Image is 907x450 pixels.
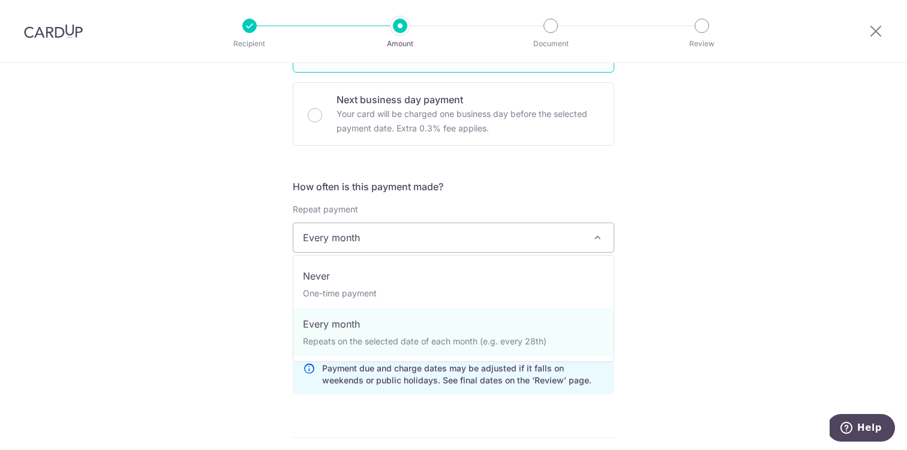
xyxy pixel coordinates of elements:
p: Never [303,269,604,283]
p: Next business day payment [337,92,599,107]
p: Amount [356,38,445,50]
p: Review [657,38,746,50]
p: Every month [303,317,604,331]
h5: How often is this payment made? [293,179,614,194]
small: Repeats on the selected date of each month (e.g. every 28th) [303,336,546,346]
p: Payment due and charge dates may be adjusted if it falls on weekends or public holidays. See fina... [322,362,604,386]
p: Document [506,38,595,50]
p: Recipient [205,38,294,50]
label: Repeat payment [293,203,358,215]
small: One-time payment [303,288,377,298]
span: Every month [293,223,614,253]
span: Every month [293,223,614,252]
iframe: Opens a widget where you can find more information [830,414,895,444]
p: Your card will be charged one business day before the selected payment date. Extra 0.3% fee applies. [337,107,599,136]
img: CardUp [24,24,83,38]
